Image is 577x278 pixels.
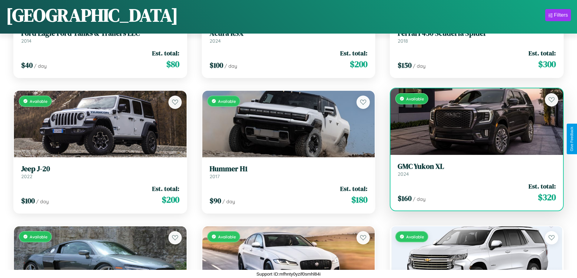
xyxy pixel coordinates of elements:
[340,49,367,57] span: Est. total:
[398,38,408,44] span: 2018
[398,193,412,203] span: $ 160
[210,38,221,44] span: 2024
[398,162,556,171] h3: GMC Yukon XL
[152,49,179,57] span: Est. total:
[21,60,33,70] span: $ 40
[218,234,236,239] span: Available
[162,194,179,206] span: $ 200
[406,234,424,239] span: Available
[257,270,321,278] p: Support ID: mfhnty0yzif0smhl84i
[30,234,48,239] span: Available
[21,165,179,179] a: Jeep J-202022
[30,99,48,104] span: Available
[545,9,571,21] button: Filters
[34,63,47,69] span: / day
[152,184,179,193] span: Est. total:
[21,173,32,179] span: 2022
[350,58,367,70] span: $ 200
[398,162,556,177] a: GMC Yukon XL2024
[554,12,568,18] div: Filters
[406,96,424,101] span: Available
[21,38,32,44] span: 2014
[222,198,235,204] span: / day
[538,58,556,70] span: $ 300
[36,198,49,204] span: / day
[413,63,426,69] span: / day
[398,29,556,44] a: Ferrari 430 Scuderia Spider2018
[224,63,237,69] span: / day
[340,184,367,193] span: Est. total:
[398,29,556,38] h3: Ferrari 430 Scuderia Spider
[21,196,35,206] span: $ 100
[529,49,556,57] span: Est. total:
[538,191,556,203] span: $ 320
[21,29,179,38] h3: Ford Eagle Ford Tanks & Trailers LLC
[21,29,179,44] a: Ford Eagle Ford Tanks & Trailers LLC2014
[166,58,179,70] span: $ 80
[6,3,178,28] h1: [GEOGRAPHIC_DATA]
[210,165,368,179] a: Hummer H12017
[210,196,221,206] span: $ 90
[210,29,368,44] a: Acura RSX2024
[210,173,220,179] span: 2017
[570,127,574,151] div: Give Feedback
[21,165,179,173] h3: Jeep J-20
[398,171,409,177] span: 2024
[413,196,426,202] span: / day
[218,99,236,104] span: Available
[351,194,367,206] span: $ 180
[529,182,556,191] span: Est. total:
[210,29,368,38] h3: Acura RSX
[398,60,412,70] span: $ 150
[210,165,368,173] h3: Hummer H1
[210,60,223,70] span: $ 100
